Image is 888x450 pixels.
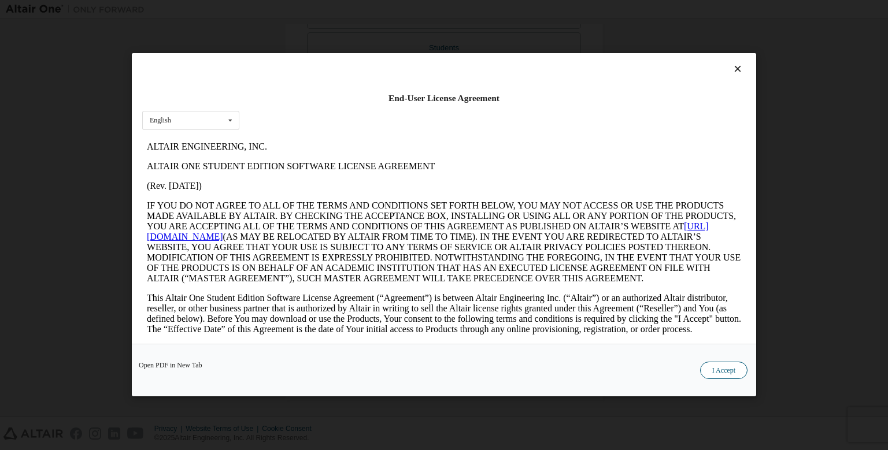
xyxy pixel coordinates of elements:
button: I Accept [700,362,748,380]
p: (Rev. [DATE]) [5,44,599,54]
a: Open PDF in New Tab [139,362,202,369]
a: [URL][DOMAIN_NAME] [5,84,567,105]
div: English [150,117,171,124]
div: End-User License Agreement [142,92,746,104]
p: This Altair One Student Edition Software License Agreement (“Agreement”) is between Altair Engine... [5,156,599,198]
p: ALTAIR ONE STUDENT EDITION SOFTWARE LICENSE AGREEMENT [5,24,599,35]
p: ALTAIR ENGINEERING, INC. [5,5,599,15]
p: IF YOU DO NOT AGREE TO ALL OF THE TERMS AND CONDITIONS SET FORTH BELOW, YOU MAY NOT ACCESS OR USE... [5,64,599,147]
